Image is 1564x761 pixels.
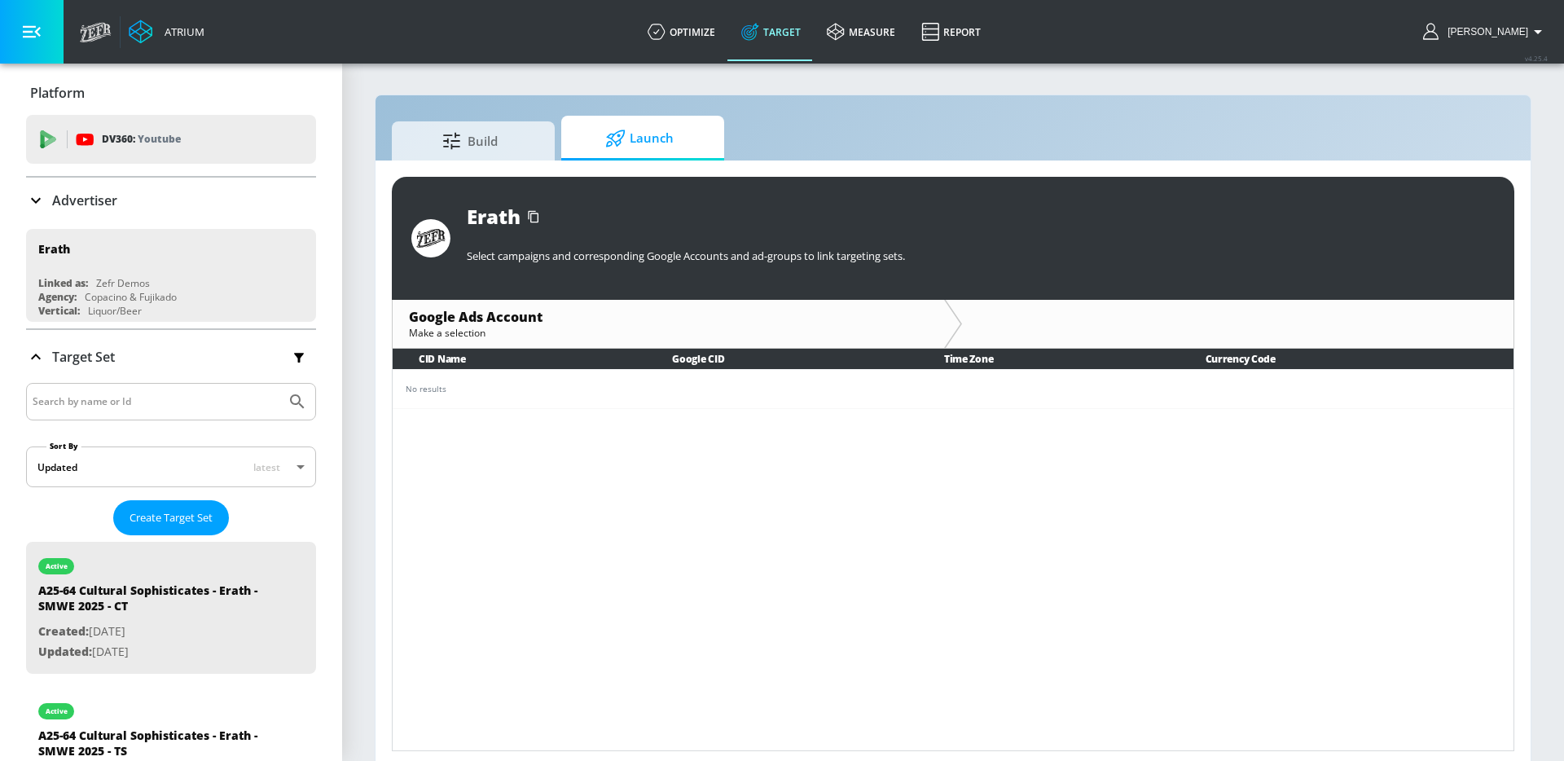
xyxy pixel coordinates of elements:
div: activeA25-64 Cultural Sophisticates - Erath - SMWE 2025 - CTCreated:[DATE]Updated:[DATE] [26,542,316,674]
button: [PERSON_NAME] [1423,22,1548,42]
th: CID Name [393,349,646,369]
button: Create Target Set [113,500,229,535]
div: ErathLinked as:Zefr DemosAgency:Copacino & FujikadoVertical:Liquor/Beer [26,229,316,322]
span: Create Target Set [130,508,213,527]
span: latest [253,460,280,474]
span: Created: [38,623,89,639]
div: Google Ads AccountMake a selection [393,300,944,348]
div: Atrium [158,24,204,39]
div: Linked as: [38,276,88,290]
div: A25-64 Cultural Sophisticates - Erath - SMWE 2025 - CT [38,583,266,622]
div: Liquor/Beer [88,304,142,318]
label: Sort By [46,441,81,451]
div: Agency: [38,290,77,304]
div: No results [406,383,1500,395]
div: Platform [26,70,316,116]
div: Advertiser [26,178,316,223]
a: measure [814,2,908,61]
div: Make a selection [409,326,928,340]
input: Search by name or Id [33,391,279,412]
span: Launch [578,119,701,158]
a: optimize [635,2,728,61]
th: Google CID [646,349,918,369]
div: Google Ads Account [409,308,928,326]
p: [DATE] [38,622,266,642]
div: Copacino & Fujikado [85,290,177,304]
div: active [46,562,68,570]
div: active [46,707,68,715]
a: Atrium [129,20,204,44]
p: Advertiser [52,191,117,209]
p: Platform [30,84,85,102]
span: v 4.25.4 [1525,54,1548,63]
p: Youtube [138,130,181,147]
div: Target Set [26,330,316,384]
a: Target [728,2,814,61]
div: Updated [37,460,77,474]
span: Build [408,121,532,161]
div: Zefr Demos [96,276,150,290]
p: Target Set [52,348,115,366]
p: [DATE] [38,642,266,662]
div: DV360: Youtube [26,115,316,164]
div: Erath [38,241,70,257]
a: Report [908,2,994,61]
th: Currency Code [1180,349,1513,369]
div: Erath [467,203,521,230]
p: DV360: [102,130,181,148]
span: Updated: [38,644,92,659]
p: Select campaigns and corresponding Google Accounts and ad-groups to link targeting sets. [467,249,1495,263]
div: Vertical: [38,304,80,318]
th: Time Zone [918,349,1180,369]
span: login as: anthony.rios@zefr.com [1441,26,1528,37]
